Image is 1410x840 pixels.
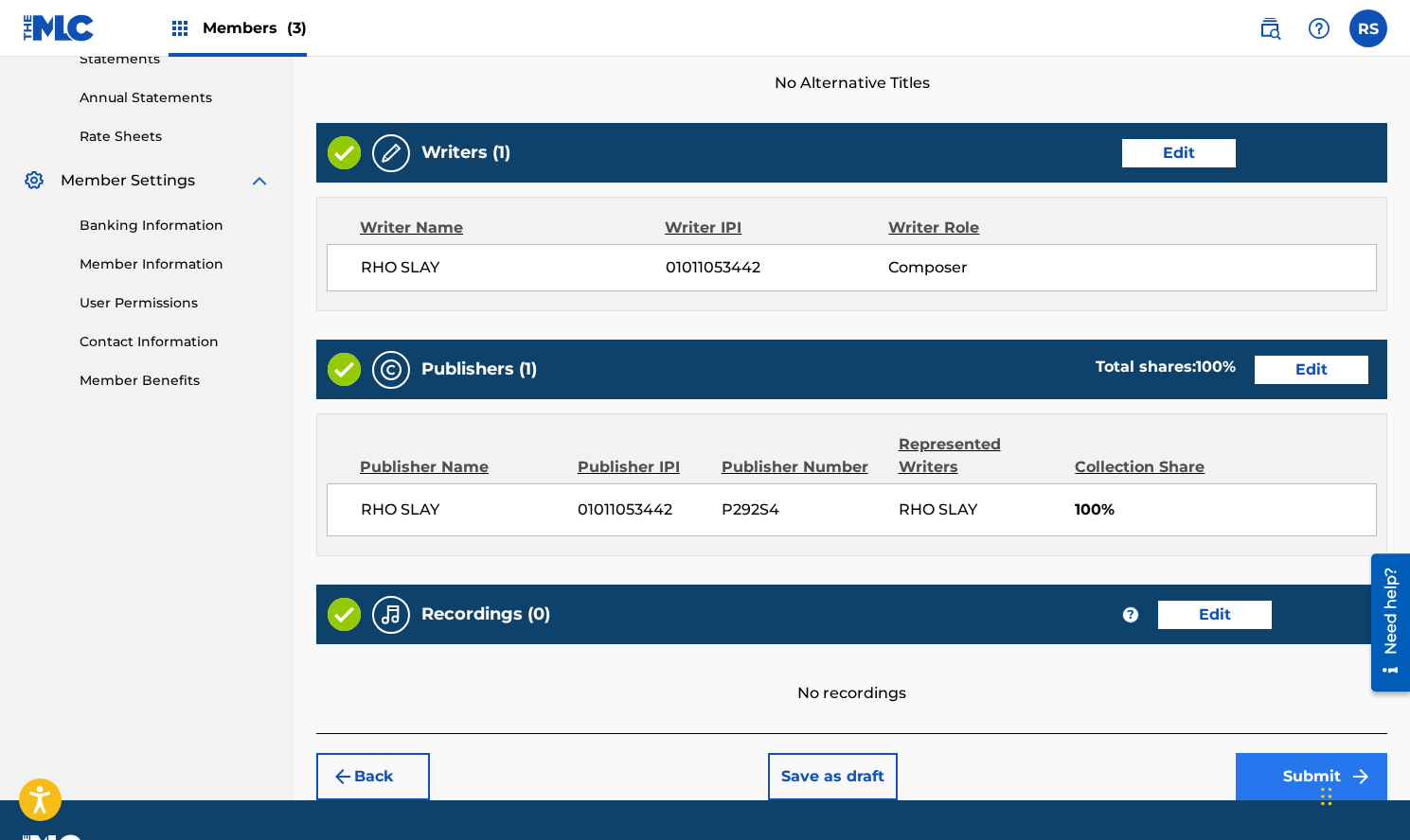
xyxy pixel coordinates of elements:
[316,753,430,800] button: Back
[80,371,271,391] a: Member Benefits
[578,499,707,521] span: 01011053442
[899,500,977,518] span: RHO SLAY
[380,142,402,165] img: Writers
[1236,753,1387,800] button: Submit
[80,127,271,147] a: Rate Sheets
[888,217,1092,239] div: Writer Role
[1255,356,1368,384] button: Edit
[360,217,665,239] div: Writer Name
[331,765,354,788] img: 7ee5dd4eb1f8a8e3ef2f.svg
[248,169,271,192] img: expand
[665,217,888,239] div: Writer IPI
[421,604,550,625] h5: Recordings (0)
[328,136,361,169] img: Valid
[421,359,537,380] h5: Publishers (1)
[328,353,361,386] img: Valid
[1096,356,1236,378] div: Total shares:
[1321,768,1332,825] div: Drag
[80,254,271,274] a: Member Information
[316,644,1387,705] div: No recordings
[1258,17,1281,40] img: search
[203,17,307,39] span: Members
[1251,9,1289,47] a: Public Search
[1315,749,1410,840] iframe: Chat Widget
[1349,9,1387,47] div: User Menu
[380,359,402,381] img: Publishers
[1196,358,1236,376] span: 100 %
[80,49,271,69] a: Statements
[1123,607,1138,622] span: ?
[1075,456,1227,479] div: Collection Share
[61,169,195,192] span: Member Settings
[666,256,889,279] span: 01011053442
[421,142,510,164] h5: Writers (1)
[316,72,1387,95] span: No Alternative Titles
[722,499,884,521] span: P292S4
[1158,601,1272,629] button: Edit
[80,293,271,313] a: User Permissions
[1308,17,1330,40] img: help
[361,499,563,521] span: RHO SLAY
[80,88,271,108] a: Annual Statements
[287,19,307,37] span: (3)
[1122,139,1236,167] button: Edit
[80,332,271,352] a: Contact Information
[1357,542,1410,704] iframe: Resource Center
[768,753,898,800] button: Save as draft
[169,17,191,40] img: Top Rightsholders
[23,169,45,192] img: Member Settings
[1300,9,1338,47] div: Help
[328,598,361,631] img: Valid
[888,256,1091,279] span: Composer
[23,14,96,42] img: MLC Logo
[578,456,707,479] div: Publisher IPI
[360,456,563,479] div: Publisher Name
[1075,499,1376,521] span: 100%
[80,216,271,236] a: Banking Information
[380,604,402,626] img: Recordings
[722,456,884,479] div: Publisher Number
[899,433,1062,479] div: Represented Writers
[361,256,666,279] span: RHO SLAY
